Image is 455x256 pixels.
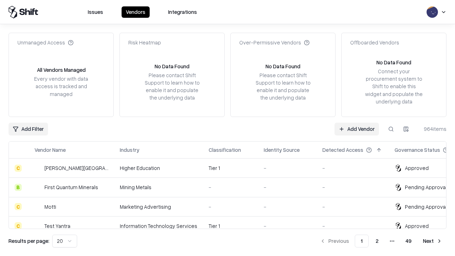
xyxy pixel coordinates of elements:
[15,165,22,172] div: C
[266,63,300,70] div: No Data Found
[44,183,98,191] div: First Quantum Minerals
[34,165,42,172] img: Reichman University
[209,183,252,191] div: -
[32,75,91,97] div: Every vendor with data access is tracked and managed
[322,146,363,154] div: Detected Access
[15,184,22,191] div: B
[405,222,429,230] div: Approved
[253,71,312,102] div: Please contact Shift Support to learn how to enable it and populate the underlying data
[122,6,150,18] button: Vendors
[37,66,86,74] div: All Vendors Managed
[209,146,241,154] div: Classification
[405,183,447,191] div: Pending Approval
[370,235,384,247] button: 2
[400,235,417,247] button: 49
[44,164,108,172] div: [PERSON_NAME][GEOGRAPHIC_DATA]
[405,164,429,172] div: Approved
[17,39,74,46] div: Unmanaged Access
[128,39,161,46] div: Risk Heatmap
[34,203,42,210] img: Motti
[395,146,440,154] div: Governance Status
[209,203,252,210] div: -
[418,125,446,133] div: 964 items
[376,59,411,66] div: No Data Found
[264,203,311,210] div: -
[419,235,446,247] button: Next
[209,164,252,172] div: Tier 1
[264,222,311,230] div: -
[239,39,310,46] div: Over-Permissive Vendors
[120,183,197,191] div: Mining Metals
[316,235,446,247] nav: pagination
[15,203,22,210] div: C
[34,184,42,191] img: First Quantum Minerals
[322,222,383,230] div: -
[120,146,139,154] div: Industry
[322,164,383,172] div: -
[264,183,311,191] div: -
[264,146,300,154] div: Identity Source
[164,6,201,18] button: Integrations
[84,6,107,18] button: Issues
[9,237,49,245] p: Results per page:
[15,222,22,229] div: C
[350,39,399,46] div: Offboarded Vendors
[34,222,42,229] img: Test Yantra
[334,123,379,135] a: Add Vendor
[120,222,197,230] div: Information Technology Services
[44,222,70,230] div: Test Yantra
[209,222,252,230] div: Tier 1
[34,146,66,154] div: Vendor Name
[364,68,423,105] div: Connect your procurement system to Shift to enable this widget and populate the underlying data
[355,235,369,247] button: 1
[155,63,189,70] div: No Data Found
[9,123,48,135] button: Add Filter
[264,164,311,172] div: -
[405,203,447,210] div: Pending Approval
[143,71,202,102] div: Please contact Shift Support to learn how to enable it and populate the underlying data
[44,203,56,210] div: Motti
[322,183,383,191] div: -
[322,203,383,210] div: -
[120,203,197,210] div: Marketing Advertising
[120,164,197,172] div: Higher Education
